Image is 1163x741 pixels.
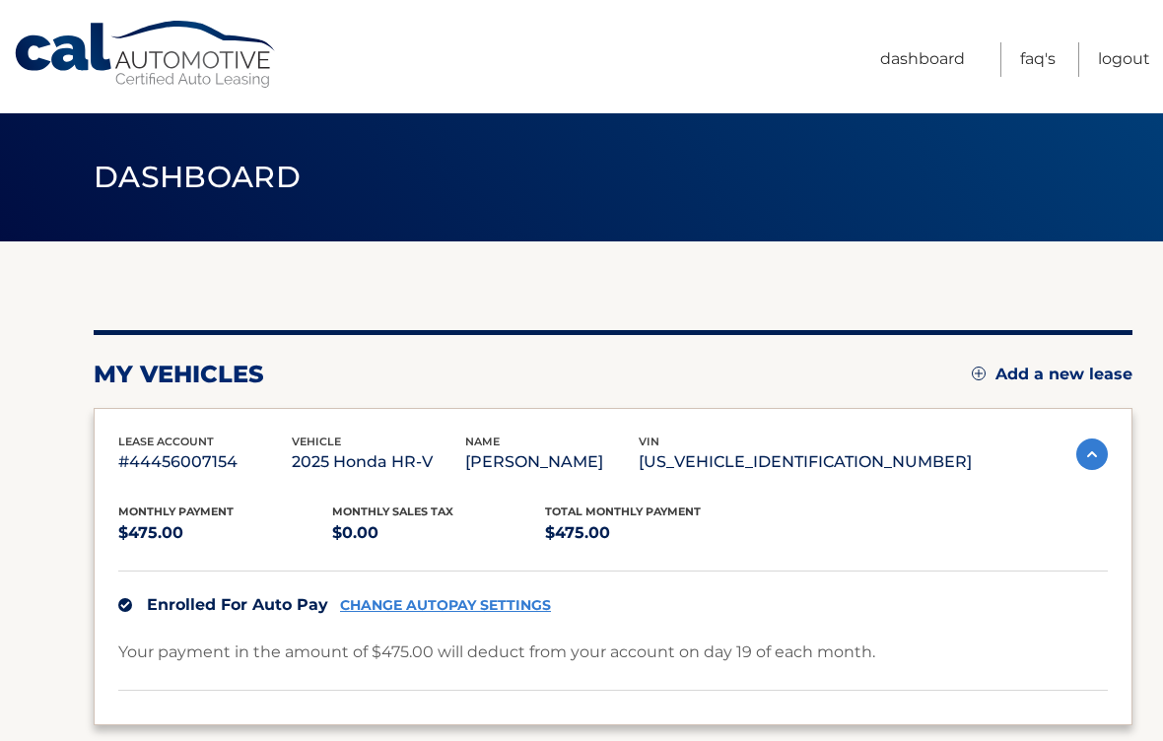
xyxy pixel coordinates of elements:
[147,595,328,614] span: Enrolled For Auto Pay
[13,20,279,90] a: Cal Automotive
[1098,42,1150,77] a: Logout
[639,435,659,448] span: vin
[972,367,986,380] img: add.svg
[545,505,701,518] span: Total Monthly Payment
[118,519,332,547] p: $475.00
[118,448,292,476] p: #44456007154
[972,365,1132,384] a: Add a new lease
[118,435,214,448] span: lease account
[118,639,875,666] p: Your payment in the amount of $475.00 will deduct from your account on day 19 of each month.
[332,505,453,518] span: Monthly sales Tax
[465,435,500,448] span: name
[332,519,546,547] p: $0.00
[94,360,264,389] h2: my vehicles
[94,159,301,195] span: Dashboard
[545,519,759,547] p: $475.00
[340,597,551,614] a: CHANGE AUTOPAY SETTINGS
[880,42,965,77] a: Dashboard
[465,448,639,476] p: [PERSON_NAME]
[1076,438,1108,470] img: accordion-active.svg
[292,448,465,476] p: 2025 Honda HR-V
[639,448,972,476] p: [US_VEHICLE_IDENTIFICATION_NUMBER]
[118,505,234,518] span: Monthly Payment
[292,435,341,448] span: vehicle
[118,598,132,612] img: check.svg
[1020,42,1056,77] a: FAQ's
